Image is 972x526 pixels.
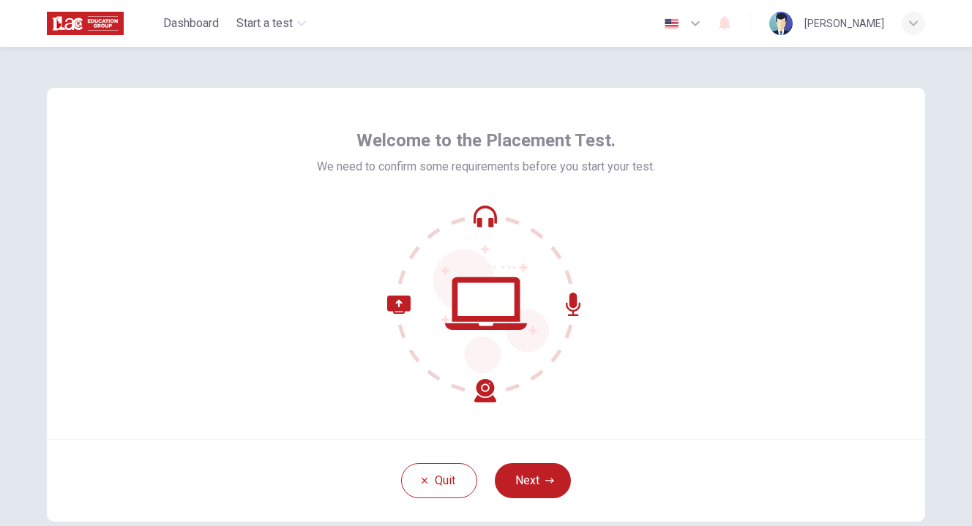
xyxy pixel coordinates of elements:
span: Start a test [236,15,293,32]
button: Quit [401,463,477,498]
button: Next [495,463,571,498]
button: Start a test [231,10,312,37]
span: We need to confirm some requirements before you start your test. [317,158,655,176]
img: en [662,18,681,29]
img: ILAC logo [47,9,124,38]
button: Dashboard [157,10,225,37]
span: Welcome to the Placement Test. [356,129,616,152]
img: Profile picture [769,12,793,35]
div: [PERSON_NAME] [804,15,884,32]
a: ILAC logo [47,9,157,38]
span: Dashboard [163,15,219,32]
